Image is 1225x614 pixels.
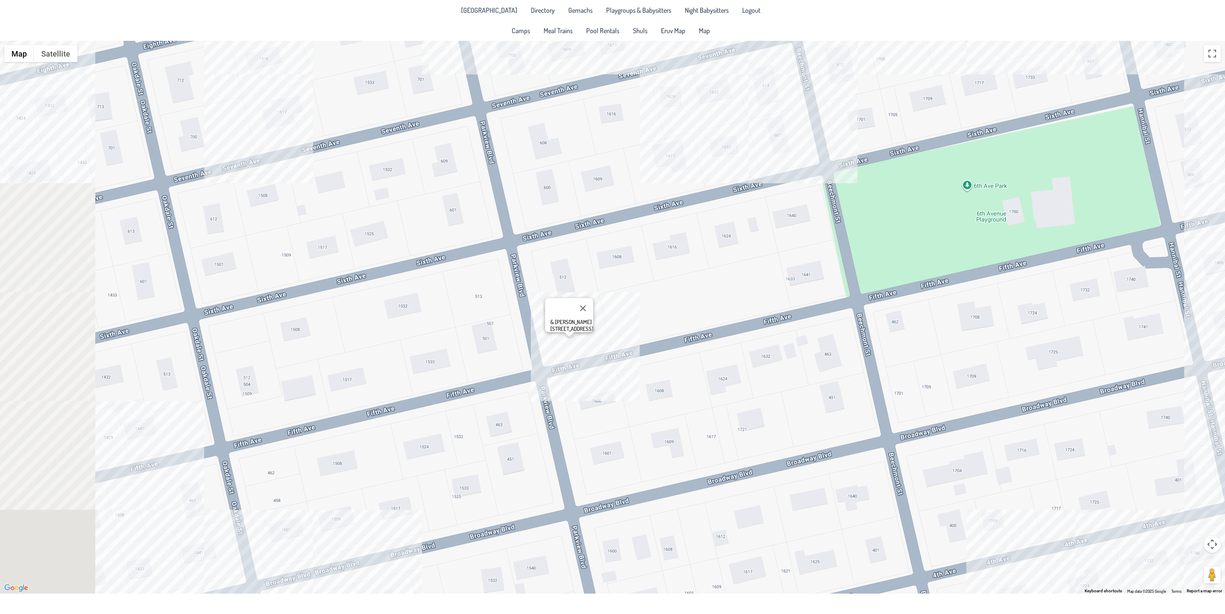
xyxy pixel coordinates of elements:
[461,7,517,14] span: [GEOGRAPHIC_DATA]
[586,27,619,34] span: Pool Rentals
[507,24,535,37] a: Camps
[4,45,34,62] button: Show street map
[742,7,761,14] span: Logout
[694,24,715,37] a: Map
[456,3,522,17] li: Pine Lake Park
[34,45,77,62] button: Show satellite imagery
[550,318,593,332] div: & [PERSON_NAME] [STREET_ADDRESS]
[1204,45,1221,62] button: Toggle fullscreen view
[628,24,652,37] a: Shuls
[1127,588,1166,594] span: Map data ©2025 Google
[581,24,624,37] a: Pool Rentals
[1204,536,1221,553] button: Map camera controls
[606,7,671,14] span: Playgroups & Babysitters
[544,27,573,34] span: Meal Trains
[573,298,593,318] button: Close
[1187,588,1222,593] a: Report a map error
[1204,566,1221,583] button: Drag Pegman onto the map to open Street View
[563,3,598,17] a: Gemachs
[1085,588,1122,594] button: Keyboard shortcuts
[656,24,690,37] a: Eruv Map
[456,3,522,17] a: [GEOGRAPHIC_DATA]
[531,7,555,14] span: Directory
[2,583,30,594] a: Open this area in Google Maps (opens a new window)
[601,3,676,17] a: Playgroups & Babysitters
[1171,588,1182,594] a: Terms (opens in new tab)
[737,3,766,17] li: Logout
[633,27,647,34] span: Shuls
[680,3,734,17] a: Night Babysitters
[512,27,530,34] span: Camps
[538,24,578,37] a: Meal Trains
[661,27,685,34] span: Eruv Map
[699,27,710,34] span: Map
[685,7,729,14] span: Night Babysitters
[2,583,30,594] img: Google
[568,7,593,14] span: Gemachs
[526,3,560,17] a: Directory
